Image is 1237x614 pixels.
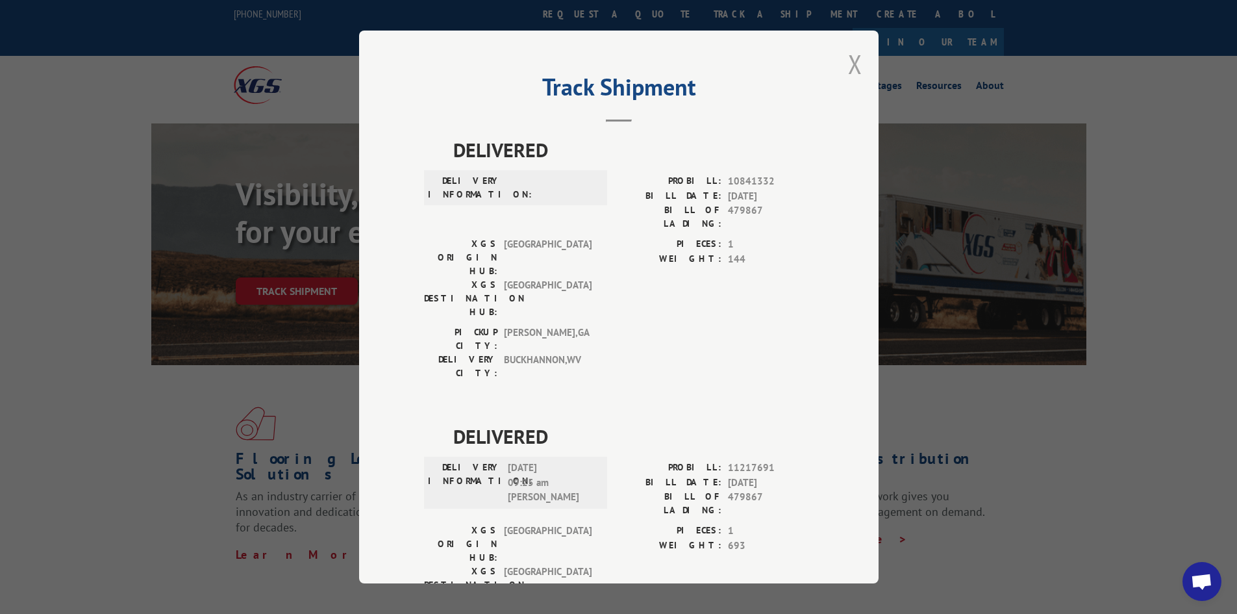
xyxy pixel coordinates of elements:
[848,47,862,81] button: Close modal
[728,237,814,252] span: 1
[728,476,814,491] span: [DATE]
[728,490,814,517] span: 479867
[619,189,721,204] label: BILL DATE:
[619,490,721,517] label: BILL OF LADING:
[428,461,501,505] label: DELIVERY INFORMATION:
[728,203,814,231] span: 479867
[424,237,497,278] label: XGS ORIGIN HUB:
[619,174,721,189] label: PROBILL:
[619,252,721,267] label: WEIGHT:
[619,539,721,554] label: WEIGHT:
[424,565,497,606] label: XGS DESTINATION HUB:
[728,461,814,476] span: 11217691
[728,252,814,267] span: 144
[619,203,721,231] label: BILL OF LADING:
[428,174,501,201] label: DELIVERY INFORMATION:
[504,565,592,606] span: [GEOGRAPHIC_DATA]
[504,353,592,380] span: BUCKHANNON , WV
[504,326,592,353] span: [PERSON_NAME] , GA
[728,539,814,554] span: 693
[504,237,592,278] span: [GEOGRAPHIC_DATA]
[508,461,595,505] span: [DATE] 09:25 am [PERSON_NAME]
[1182,562,1221,601] div: Open chat
[728,189,814,204] span: [DATE]
[504,524,592,565] span: [GEOGRAPHIC_DATA]
[424,278,497,319] label: XGS DESTINATION HUB:
[453,422,814,451] span: DELIVERED
[728,524,814,539] span: 1
[424,78,814,103] h2: Track Shipment
[453,135,814,164] span: DELIVERED
[619,524,721,539] label: PIECES:
[619,476,721,491] label: BILL DATE:
[728,174,814,189] span: 10841332
[424,353,497,380] label: DELIVERY CITY:
[619,461,721,476] label: PROBILL:
[504,278,592,319] span: [GEOGRAPHIC_DATA]
[619,237,721,252] label: PIECES:
[424,326,497,353] label: PICKUP CITY:
[424,524,497,565] label: XGS ORIGIN HUB:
